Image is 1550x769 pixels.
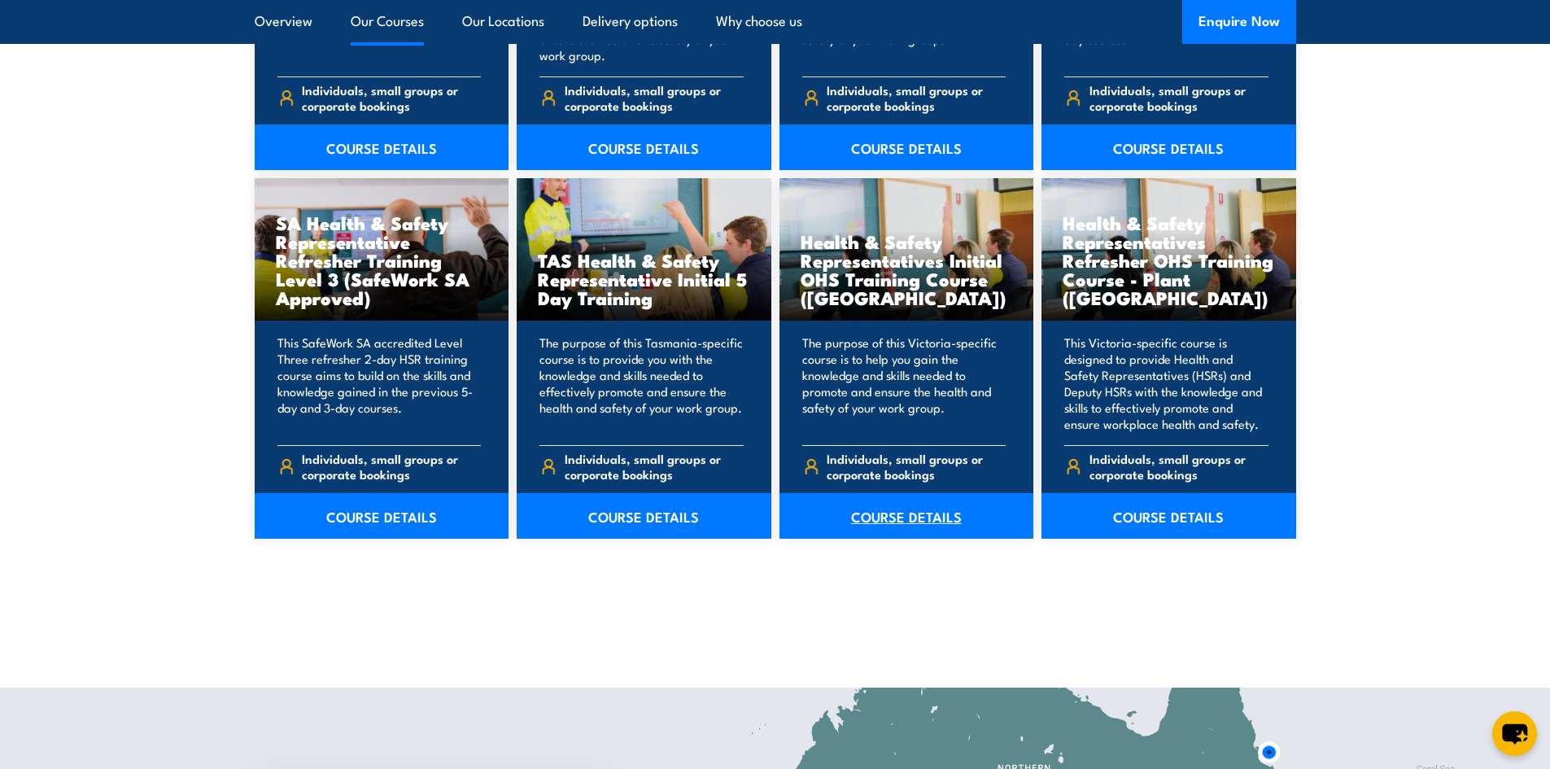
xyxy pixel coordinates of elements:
[1089,82,1268,113] span: Individuals, small groups or corporate bookings
[517,493,771,539] a: COURSE DETAILS
[255,493,509,539] a: COURSE DETAILS
[827,451,1006,482] span: Individuals, small groups or corporate bookings
[1089,451,1268,482] span: Individuals, small groups or corporate bookings
[802,334,1006,432] p: The purpose of this Victoria-specific course is to help you gain the knowledge and skills needed ...
[565,82,744,113] span: Individuals, small groups or corporate bookings
[1492,711,1537,756] button: chat-button
[277,334,482,432] p: This SafeWork SA accredited Level Three refresher 2-day HSR training course aims to build on the ...
[539,334,744,432] p: The purpose of this Tasmania-specific course is to provide you with the knowledge and skills need...
[1063,213,1275,307] h3: Health & Safety Representatives Refresher OHS Training Course - Plant ([GEOGRAPHIC_DATA])
[779,125,1034,170] a: COURSE DETAILS
[302,82,481,113] span: Individuals, small groups or corporate bookings
[801,232,1013,307] h3: Health & Safety Representatives Initial OHS Training Course ([GEOGRAPHIC_DATA])
[1041,125,1296,170] a: COURSE DETAILS
[1041,493,1296,539] a: COURSE DETAILS
[538,251,750,307] h3: TAS Health & Safety Representative Initial 5 Day Training
[827,82,1006,113] span: Individuals, small groups or corporate bookings
[276,213,488,307] h3: SA Health & Safety Representative Refresher Training Level 3 (SafeWork SA Approved)
[302,451,481,482] span: Individuals, small groups or corporate bookings
[255,125,509,170] a: COURSE DETAILS
[517,125,771,170] a: COURSE DETAILS
[779,493,1034,539] a: COURSE DETAILS
[565,451,744,482] span: Individuals, small groups or corporate bookings
[1064,334,1268,432] p: This Victoria-specific course is designed to provide Health and Safety Representatives (HSRs) and...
